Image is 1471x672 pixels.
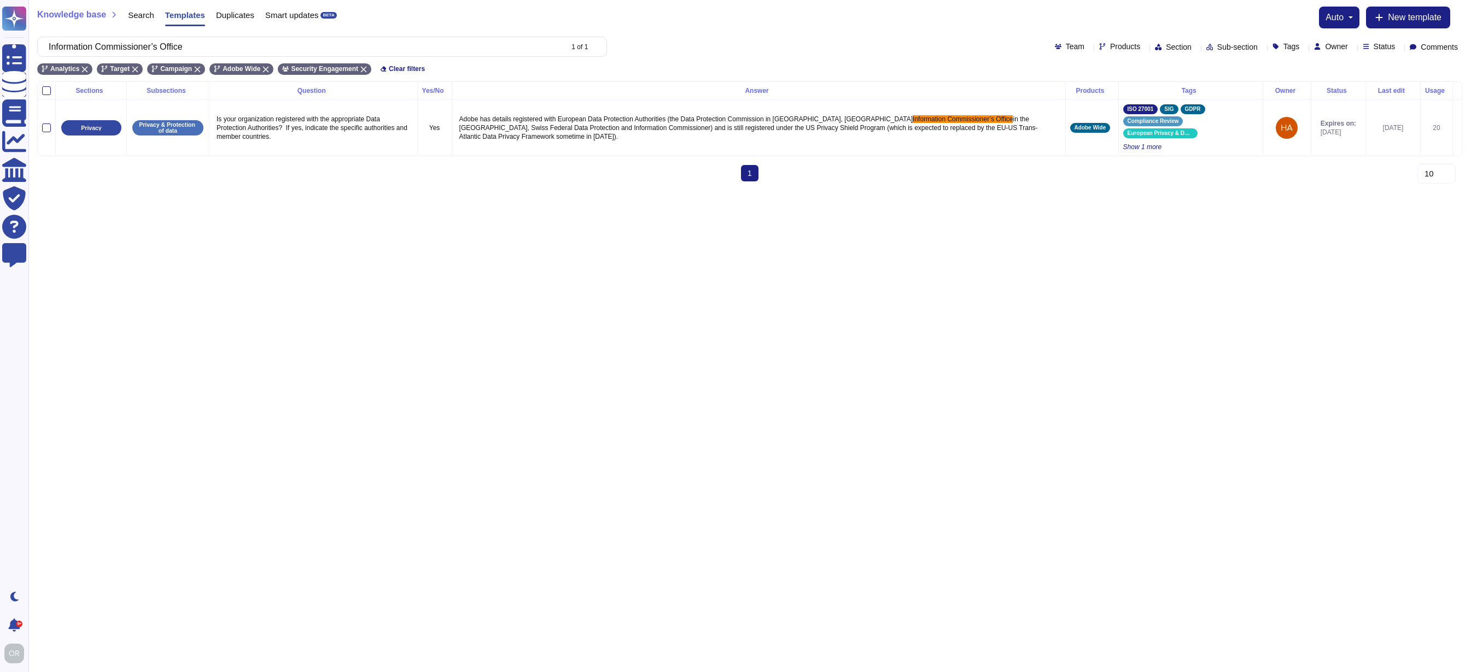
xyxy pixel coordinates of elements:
[1066,43,1084,50] span: Team
[1326,13,1344,22] span: auto
[214,87,413,94] div: Question
[1388,13,1441,22] span: New template
[50,66,79,72] span: Analytics
[1128,131,1193,136] span: European Privacy & Data Protection
[1276,117,1298,139] img: user
[160,66,192,72] span: Campaign
[1070,87,1114,94] div: Products
[913,115,1013,123] span: Information Commissioner’s Office
[571,44,588,50] div: 1 of 1
[16,621,22,627] div: 9+
[4,644,24,663] img: user
[1128,119,1179,124] span: Compliance Review
[37,10,106,19] span: Knowledge base
[1128,107,1154,112] span: ISO 27001
[1321,119,1356,128] span: Expires on:
[1425,87,1448,94] div: Usage
[1217,43,1258,51] span: Sub-section
[1325,43,1347,50] span: Owner
[422,87,447,94] div: Yes/No
[128,11,154,19] span: Search
[1164,107,1174,112] span: SIG
[1283,43,1300,50] span: Tags
[1110,43,1140,50] span: Products
[1366,7,1450,28] button: New template
[216,11,254,19] span: Duplicates
[1374,43,1396,50] span: Status
[1123,143,1258,151] span: Show 1 more
[1185,107,1201,112] span: GDPR
[1075,125,1106,131] span: Adobe Wide
[81,125,101,131] p: Privacy
[1421,43,1458,51] span: Comments
[1166,43,1192,51] span: Section
[457,87,1061,94] div: Answer
[1123,87,1258,94] div: Tags
[459,115,913,123] span: Adobe has details registered with European Data Protection Authorities (the Data Protection Commi...
[165,11,205,19] span: Templates
[131,87,205,94] div: Subsections
[320,12,336,19] div: BETA
[60,87,122,94] div: Sections
[389,66,425,72] span: Clear filters
[1425,123,1448,132] div: 20
[1316,87,1361,94] div: Status
[110,66,130,72] span: Target
[223,66,260,72] span: Adobe Wide
[214,112,413,144] p: Is your organization registered with the appropriate Data Protection Authorities? If yes, indicat...
[741,165,758,181] span: 1
[265,11,319,19] span: Smart updates
[1321,128,1356,137] span: [DATE]
[291,66,358,72] span: Security Engagement
[1383,124,1404,132] span: [DATE]
[43,37,562,56] input: Search by keywords
[2,641,32,665] button: user
[459,115,1038,140] span: in the [GEOGRAPHIC_DATA], Swiss Federal Data Protection and Information Commissioner) and is stil...
[1326,13,1353,22] button: auto
[1370,87,1416,94] div: Last edit
[1268,87,1306,94] div: Owner
[422,123,447,132] p: Yes
[136,122,200,133] p: Privacy & Protection of data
